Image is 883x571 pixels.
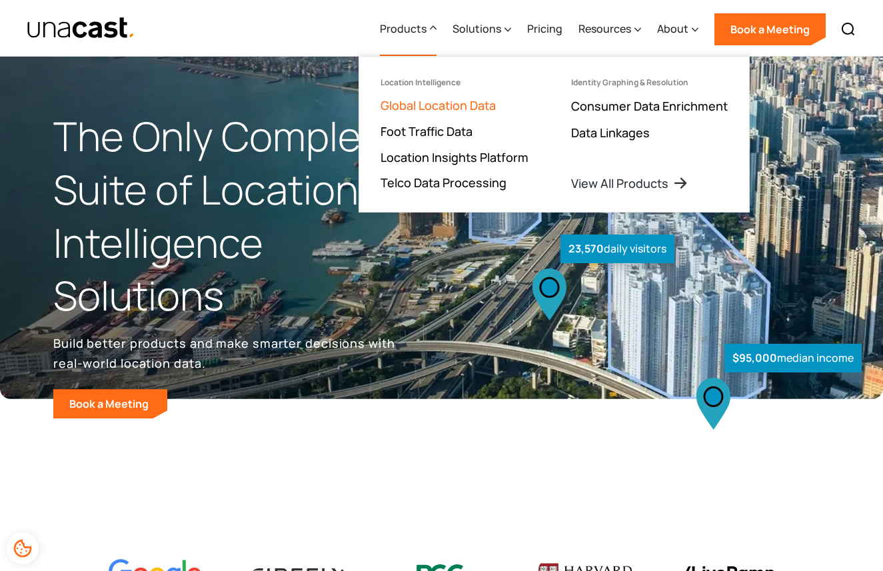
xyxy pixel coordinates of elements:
nav: Products [359,56,750,213]
a: Telco Data Processing [381,175,506,191]
img: Unacast text logo [27,17,135,40]
a: Pricing [527,2,562,57]
p: Build better products and make smarter decisions with real-world location data. [53,333,400,373]
strong: $95,000 [732,350,777,365]
div: median income [724,344,862,372]
div: About [657,21,688,37]
div: Solutions [452,2,511,57]
strong: 23,570 [568,241,604,256]
div: Products [380,2,437,57]
div: Location Intelligence [381,78,460,87]
a: Book a Meeting [53,389,167,418]
div: Resources [578,21,631,37]
img: Search icon [840,21,856,37]
div: Cookie Preferences [7,532,39,564]
a: Foot Traffic Data [381,123,472,139]
a: home [27,17,135,40]
a: Location Insights Platform [381,149,528,165]
a: Consumer Data Enrichment [571,98,728,114]
div: Products [380,21,427,37]
div: daily visitors [560,235,674,263]
div: Solutions [452,21,501,37]
a: View All Products [571,175,688,191]
div: Identity Graphing & Resolution [571,78,688,87]
div: About [657,2,698,57]
a: Global Location Data [381,97,496,113]
a: Book a Meeting [714,13,826,45]
a: Data Linkages [571,125,650,141]
div: Resources [578,2,641,57]
h1: The Only Complete Suite of Location Intelligence Solutions [53,110,442,322]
